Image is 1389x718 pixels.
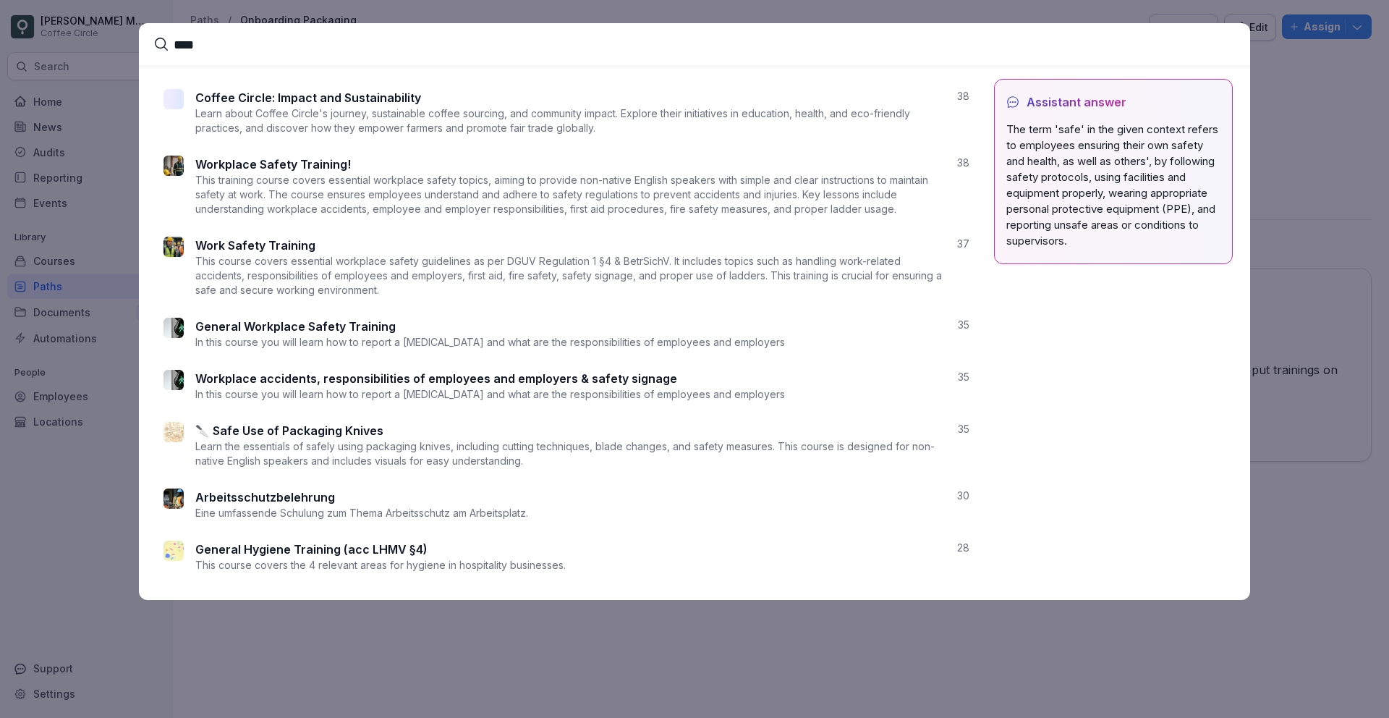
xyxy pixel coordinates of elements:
[195,89,421,106] p: Coffee Circle: Impact and Sustainability
[156,79,977,145] a: Coffee Circle: Impact and SustainabilityLearn about Coffee Circle's journey, sustainable coffee s...
[195,318,396,335] p: General Workplace Safety Training
[957,489,969,503] p: 30
[195,422,383,439] p: 🔪 Safe Use of Packaging Knives
[195,541,428,558] p: General Hygiene Training (acc LHMV §4)
[1006,94,1126,110] div: Assistant answer
[156,531,977,583] a: General Hygiene Training (acc LHMV §4)This course covers the 4 relevant areas for hygiene in hosp...
[195,237,315,254] p: Work Safety Training
[195,254,946,297] p: This course covers essential workplace safety guidelines as per DGUV Regulation 1 §4 & BetrSichV....
[195,439,946,468] p: Learn the essentials of safely using packaging knives, including cutting techniques, blade change...
[156,360,977,412] a: Workplace accidents, responsibilities of employees and employers & safety signageIn this course y...
[195,370,677,387] p: Workplace accidents, responsibilities of employees and employers & safety signage
[958,318,969,332] p: 35
[957,89,969,104] p: 38
[195,387,785,402] p: In this course you will learn how to report a [MEDICAL_DATA] and what are the responsibilities of...
[957,156,969,170] p: 38
[195,106,946,135] p: Learn about Coffee Circle's journey, sustainable coffee sourcing, and community impact. Explore t...
[958,422,969,436] p: 35
[195,558,566,573] p: This course covers the 4 relevant areas for hygiene in hospitality businesses.
[156,227,977,308] a: Work Safety TrainingThis course covers essential workplace safety guidelines as per DGUV Regulati...
[156,308,977,360] a: General Workplace Safety TrainingIn this course you will learn how to report a [MEDICAL_DATA] and...
[156,412,977,478] a: 🔪 Safe Use of Packaging KnivesLearn the essentials of safely using packaging knives, including cu...
[195,173,946,216] p: This training course covers essential workplace safety topics, aiming to provide non-native Engli...
[195,489,335,506] p: Arbeitsschutzbelehrung
[957,237,969,251] p: 37
[195,156,351,173] p: Workplace Safety Training!
[195,506,528,520] p: Eine umfassende Schulung zum Thema Arbeitsschutz am Arbeitsplatz.
[156,478,977,531] a: ArbeitsschutzbelehrungEine umfassende Schulung zum Thema Arbeitsschutz am Arbeitsplatz.30
[957,541,969,555] p: 28
[958,370,969,384] p: 35
[156,145,977,227] a: Workplace Safety Training!This training course covers essential workplace safety topics, aiming t...
[195,335,785,350] p: In this course you will learn how to report a [MEDICAL_DATA] and what are the responsibilities of...
[1006,122,1220,249] div: The term 'safe' in the given context refers to employees ensuring their own safety and health, as...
